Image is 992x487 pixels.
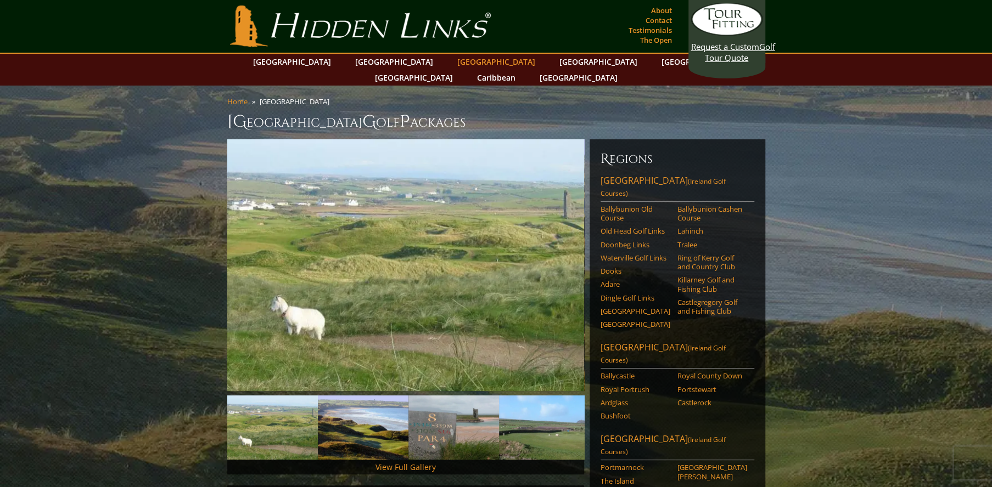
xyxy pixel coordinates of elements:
a: Dingle Golf Links [601,293,670,302]
a: [GEOGRAPHIC_DATA](Ireland Golf Courses) [601,174,754,202]
a: Royal Portrush [601,385,670,394]
a: Portmarnock [601,463,670,472]
span: Request a Custom [691,41,759,52]
a: [GEOGRAPHIC_DATA] [601,307,670,315]
a: Home [227,97,248,106]
a: Tralee [677,240,747,249]
a: [GEOGRAPHIC_DATA] [248,54,337,70]
a: Doonbeg Links [601,240,670,249]
h6: Regions [601,150,754,168]
a: [GEOGRAPHIC_DATA] [601,320,670,329]
a: Testimonials [626,22,675,38]
a: Dooks [601,267,670,275]
a: Castlegregory Golf and Fishing Club [677,298,747,316]
a: Contact [643,13,675,28]
a: Adare [601,280,670,288]
a: Ardglass [601,398,670,407]
a: Request a CustomGolf Tour Quote [691,3,763,63]
a: Ring of Kerry Golf and Country Club [677,253,747,271]
h1: [GEOGRAPHIC_DATA] olf ackages [227,111,765,133]
a: The Island [601,477,670,485]
a: Old Head Golf Links [601,226,670,235]
a: Ballybunion Old Course [601,205,670,223]
a: About [648,3,675,18]
span: (Ireland Golf Courses) [601,435,726,456]
span: (Ireland Golf Courses) [601,177,726,198]
a: [GEOGRAPHIC_DATA] [656,54,745,70]
a: [GEOGRAPHIC_DATA](Ireland Golf Courses) [601,433,754,460]
span: G [362,111,376,133]
a: The Open [637,32,675,48]
a: [GEOGRAPHIC_DATA] [452,54,541,70]
a: Royal County Down [677,371,747,380]
a: [GEOGRAPHIC_DATA] [554,54,643,70]
a: Portstewart [677,385,747,394]
li: [GEOGRAPHIC_DATA] [260,97,334,106]
a: Ballycastle [601,371,670,380]
a: Lahinch [677,226,747,235]
a: View Full Gallery [375,462,436,472]
a: Bushfoot [601,411,670,420]
a: Killarney Golf and Fishing Club [677,275,747,293]
a: [GEOGRAPHIC_DATA] [369,70,458,86]
a: Caribbean [472,70,521,86]
a: [GEOGRAPHIC_DATA] [350,54,439,70]
a: Castlerock [677,398,747,407]
a: [GEOGRAPHIC_DATA] [534,70,623,86]
a: [GEOGRAPHIC_DATA][PERSON_NAME] [677,463,747,481]
a: Waterville Golf Links [601,253,670,262]
a: [GEOGRAPHIC_DATA](Ireland Golf Courses) [601,341,754,369]
span: P [400,111,410,133]
a: Ballybunion Cashen Course [677,205,747,223]
span: (Ireland Golf Courses) [601,343,726,365]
